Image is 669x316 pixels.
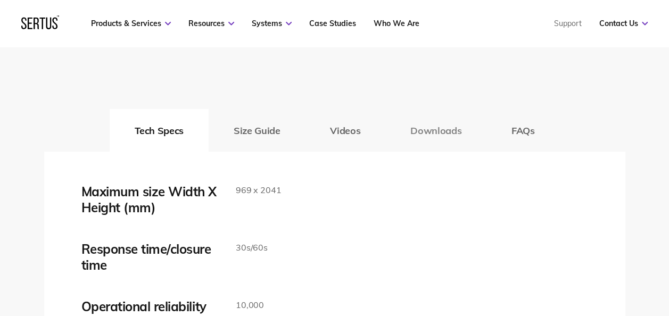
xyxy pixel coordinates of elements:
[309,19,356,28] a: Case Studies
[81,184,220,215] div: Maximum size Width X Height (mm)
[599,19,648,28] a: Contact Us
[188,19,234,28] a: Resources
[554,19,582,28] a: Support
[236,298,264,312] p: 10,000
[305,109,385,152] button: Videos
[252,19,292,28] a: Systems
[385,109,486,152] button: Downloads
[81,241,220,273] div: Response time/closure time
[91,19,171,28] a: Products & Services
[486,109,560,152] button: FAQs
[81,298,220,314] div: Operational reliability
[477,193,669,316] iframe: Chat Widget
[209,109,305,152] button: Size Guide
[374,19,419,28] a: Who We Are
[236,241,268,255] p: 30s/60s
[236,184,281,197] p: 969 x 2041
